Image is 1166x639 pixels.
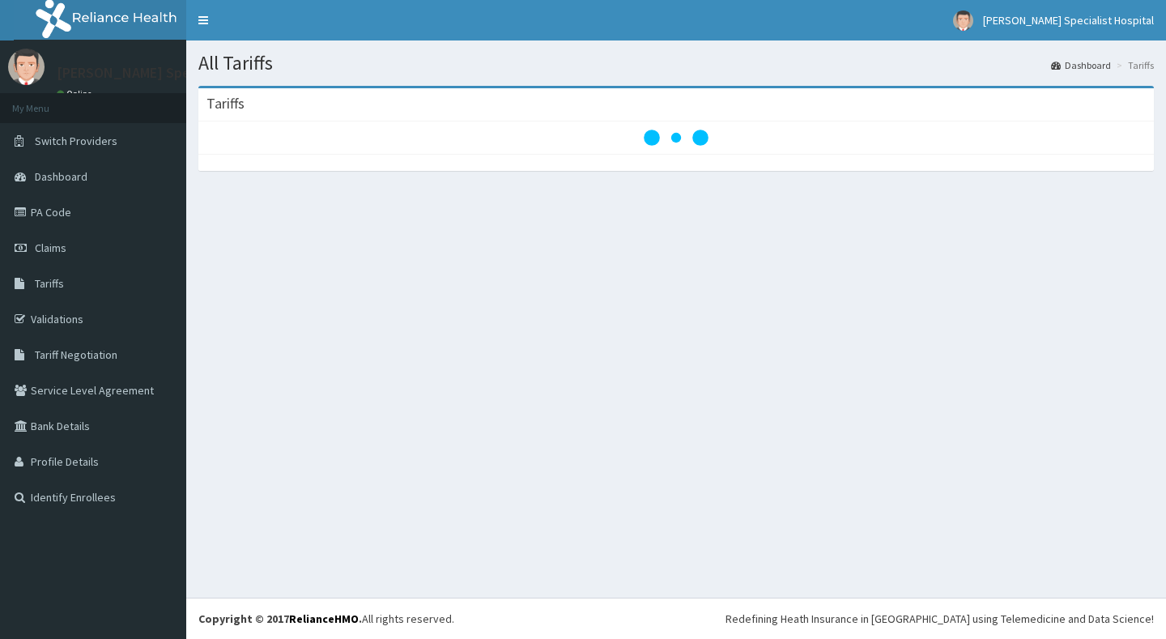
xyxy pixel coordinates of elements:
[644,105,709,170] svg: audio-loading
[983,13,1154,28] span: [PERSON_NAME] Specialist Hospital
[35,169,87,184] span: Dashboard
[35,134,117,148] span: Switch Providers
[289,611,359,626] a: RelianceHMO
[1051,58,1111,72] a: Dashboard
[35,276,64,291] span: Tariffs
[206,96,245,111] h3: Tariffs
[198,53,1154,74] h1: All Tariffs
[35,347,117,362] span: Tariff Negotiation
[8,49,45,85] img: User Image
[726,611,1154,627] div: Redefining Heath Insurance in [GEOGRAPHIC_DATA] using Telemedicine and Data Science!
[953,11,973,31] img: User Image
[198,611,362,626] strong: Copyright © 2017 .
[57,88,96,100] a: Online
[186,598,1166,639] footer: All rights reserved.
[57,66,285,80] p: [PERSON_NAME] Specialist Hospital
[1113,58,1154,72] li: Tariffs
[35,241,66,255] span: Claims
